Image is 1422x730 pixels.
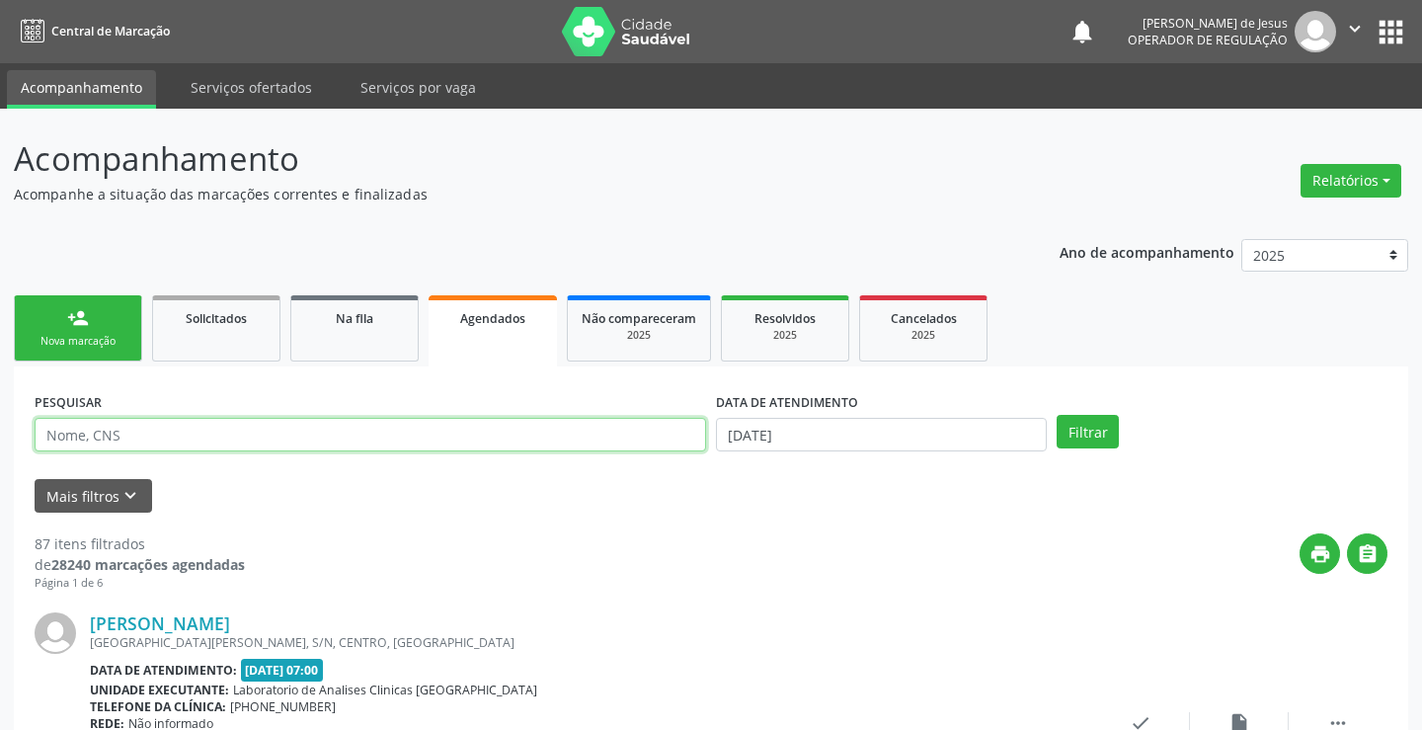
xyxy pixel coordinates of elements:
i:  [1344,18,1366,40]
div: 2025 [736,328,834,343]
div: [PERSON_NAME] de Jesus [1128,15,1288,32]
img: img [1295,11,1336,52]
b: Unidade executante: [90,682,229,698]
div: de [35,554,245,575]
span: Na fila [336,310,373,327]
a: Acompanhamento [7,70,156,109]
button:  [1347,533,1387,574]
span: Operador de regulação [1128,32,1288,48]
a: Serviços por vaga [347,70,490,105]
label: DATA DE ATENDIMENTO [716,387,858,418]
strong: 28240 marcações agendadas [51,555,245,574]
div: 87 itens filtrados [35,533,245,554]
a: Serviços ofertados [177,70,326,105]
p: Acompanhe a situação das marcações correntes e finalizadas [14,184,989,204]
button: Relatórios [1301,164,1401,198]
i: keyboard_arrow_down [119,485,141,507]
span: Não compareceram [582,310,696,327]
span: Central de Marcação [51,23,170,40]
button: print [1300,533,1340,574]
p: Ano de acompanhamento [1060,239,1234,264]
span: Resolvidos [754,310,816,327]
div: Nova marcação [29,334,127,349]
div: person_add [67,307,89,329]
div: Página 1 de 6 [35,575,245,592]
input: Selecione um intervalo [716,418,1047,451]
input: Nome, CNS [35,418,706,451]
button: apps [1374,15,1408,49]
div: 2025 [874,328,973,343]
span: Solicitados [186,310,247,327]
div: 2025 [582,328,696,343]
a: Central de Marcação [14,15,170,47]
b: Data de atendimento: [90,662,237,679]
button: Filtrar [1057,415,1119,448]
label: PESQUISAR [35,387,102,418]
div: [GEOGRAPHIC_DATA][PERSON_NAME], S/N, CENTRO, [GEOGRAPHIC_DATA] [90,634,1091,651]
button:  [1336,11,1374,52]
img: img [35,612,76,654]
span: Laboratorio de Analises Clinicas [GEOGRAPHIC_DATA] [233,682,537,698]
i:  [1357,543,1379,565]
span: [DATE] 07:00 [241,659,324,682]
span: Agendados [460,310,525,327]
p: Acompanhamento [14,134,989,184]
button: notifications [1068,18,1096,45]
button: Mais filtroskeyboard_arrow_down [35,479,152,514]
a: [PERSON_NAME] [90,612,230,634]
i: print [1309,543,1331,565]
b: Telefone da clínica: [90,698,226,715]
span: Cancelados [891,310,957,327]
span: [PHONE_NUMBER] [230,698,336,715]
